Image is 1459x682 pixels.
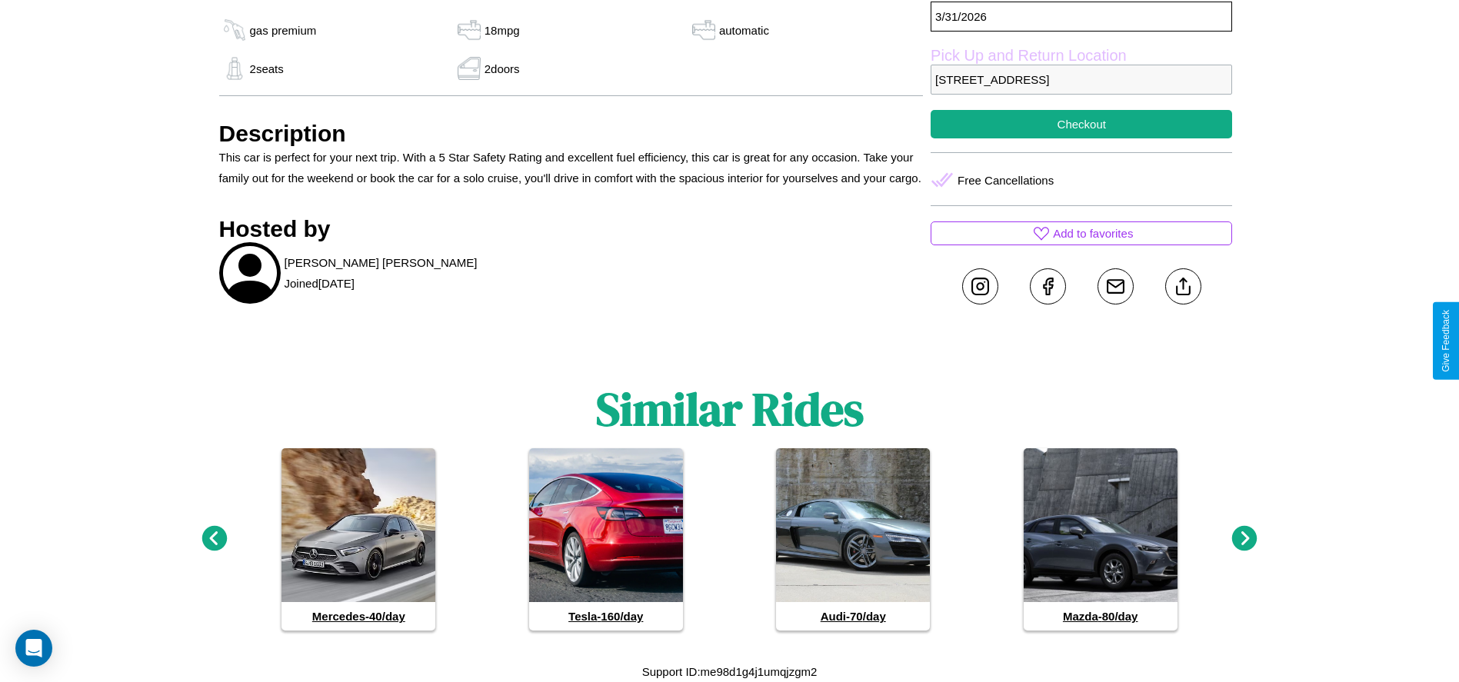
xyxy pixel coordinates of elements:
[776,602,930,630] h4: Audi - 70 /day
[931,221,1232,245] button: Add to favorites
[1053,223,1133,244] p: Add to favorites
[688,18,719,42] img: gas
[485,58,520,79] p: 2 doors
[250,58,284,79] p: 2 seats
[529,602,683,630] h4: Tesla - 160 /day
[219,18,250,42] img: gas
[250,20,317,41] p: gas premium
[219,147,924,188] p: This car is perfect for your next trip. With a 5 Star Safety Rating and excellent fuel efficiency...
[454,57,485,80] img: gas
[719,20,769,41] p: automatic
[529,448,683,630] a: Tesla-160/day
[931,110,1232,138] button: Checkout
[285,252,478,273] p: [PERSON_NAME] [PERSON_NAME]
[1024,448,1178,630] a: Mazda-80/day
[776,448,930,630] a: Audi-70/day
[15,630,52,667] div: Open Intercom Messenger
[931,65,1232,95] p: [STREET_ADDRESS]
[596,378,864,441] h1: Similar Rides
[958,170,1054,191] p: Free Cancellations
[1441,310,1451,372] div: Give Feedback
[281,602,435,630] h4: Mercedes - 40 /day
[219,57,250,80] img: gas
[454,18,485,42] img: gas
[219,121,924,147] h3: Description
[642,661,818,682] p: Support ID: me98d1g4j1umqjzgm2
[285,273,355,294] p: Joined [DATE]
[931,47,1232,65] label: Pick Up and Return Location
[281,448,435,630] a: Mercedes-40/day
[1024,602,1178,630] h4: Mazda - 80 /day
[485,20,520,41] p: 18 mpg
[931,2,1232,32] p: 3 / 31 / 2026
[219,216,924,242] h3: Hosted by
